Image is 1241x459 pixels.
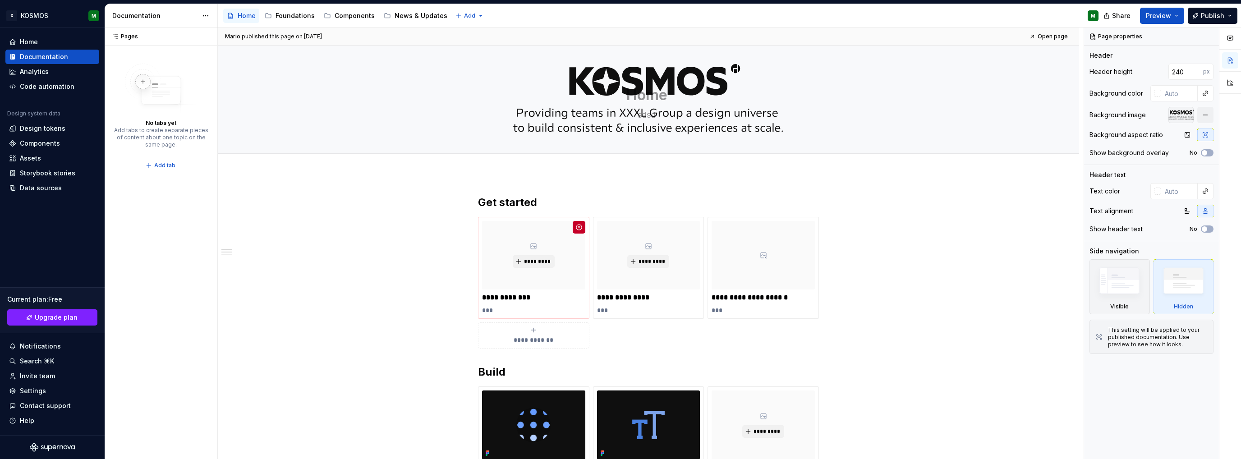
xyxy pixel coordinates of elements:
[225,33,240,40] span: Mario
[5,181,99,195] a: Data sources
[1026,30,1072,43] a: Open page
[223,9,259,23] a: Home
[1089,130,1163,139] div: Background aspect ratio
[20,37,38,46] div: Home
[482,390,585,459] img: a90dd317-5bd6-46b0-bc1a-02f734e1d8d4.png
[1154,259,1214,314] div: Hidden
[143,159,179,172] button: Add tab
[1038,33,1068,40] span: Open page
[478,365,819,379] h2: Build
[1201,11,1224,20] span: Publish
[597,390,700,459] img: d8c39d73-fe4b-4391-a29d-d0d8f770fd9b.png
[395,11,447,20] div: News & Updates
[335,11,375,20] div: Components
[7,309,97,326] button: Upgrade plan
[1089,51,1112,60] div: Header
[1089,187,1120,196] div: Text color
[6,10,17,21] div: X
[1174,303,1193,310] div: Hidden
[1089,170,1126,179] div: Header text
[464,12,475,19] span: Add
[5,399,99,413] button: Contact support
[5,413,99,428] button: Help
[5,136,99,151] a: Components
[1146,11,1171,20] span: Preview
[30,443,75,452] svg: Supernova Logo
[5,369,99,383] a: Invite team
[223,7,451,25] div: Page tree
[20,67,49,76] div: Analytics
[20,386,46,395] div: Settings
[5,384,99,398] a: Settings
[146,119,176,127] div: No tabs yet
[7,295,97,304] div: Current plan : Free
[154,162,175,169] span: Add tab
[1188,8,1237,24] button: Publish
[1089,67,1132,76] div: Header height
[20,184,62,193] div: Data sources
[1190,149,1197,156] label: No
[20,124,65,133] div: Design tokens
[5,354,99,368] button: Search ⌘K
[1089,259,1150,314] div: Visible
[114,127,208,148] div: Add tabs to create separate pieces of content about one topic on the same page.
[5,121,99,136] a: Design tokens
[238,11,256,20] div: Home
[112,11,198,20] div: Documentation
[20,169,75,178] div: Storybook stories
[1108,326,1208,348] div: This setting will be applied to your published documentation. Use preview to see how it looks.
[7,110,60,117] div: Design system data
[1168,64,1203,80] input: Auto
[5,79,99,94] a: Code automation
[5,151,99,165] a: Assets
[478,195,819,210] h2: Get started
[5,64,99,79] a: Analytics
[476,108,817,122] textarea: sdsd
[1140,8,1184,24] button: Preview
[1089,89,1143,98] div: Background color
[5,339,99,353] button: Notifications
[380,9,451,23] a: News & Updates
[20,416,34,425] div: Help
[20,139,60,148] div: Components
[35,313,78,322] span: Upgrade plan
[1110,303,1129,310] div: Visible
[20,52,68,61] div: Documentation
[1161,85,1198,101] input: Auto
[261,9,318,23] a: Foundations
[1112,11,1131,20] span: Share
[20,342,61,351] div: Notifications
[476,84,817,106] textarea: Home
[1089,207,1133,216] div: Text alignment
[1203,68,1210,75] p: px
[1089,225,1143,234] div: Show header text
[320,9,378,23] a: Components
[5,35,99,49] a: Home
[20,372,55,381] div: Invite team
[276,11,315,20] div: Foundations
[20,154,41,163] div: Assets
[242,33,322,40] div: published this page on [DATE]
[5,50,99,64] a: Documentation
[1161,183,1198,199] input: Auto
[1091,12,1095,19] div: M
[1089,148,1169,157] div: Show background overlay
[92,12,96,19] div: M
[1089,247,1139,256] div: Side navigation
[1099,8,1136,24] button: Share
[1190,225,1197,233] label: No
[20,357,54,366] div: Search ⌘K
[108,33,138,40] div: Pages
[453,9,487,22] button: Add
[21,11,48,20] div: KOSMOS
[1089,110,1146,119] div: Background image
[20,401,71,410] div: Contact support
[2,6,103,25] button: XKOSMOSM
[20,82,74,91] div: Code automation
[5,166,99,180] a: Storybook stories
